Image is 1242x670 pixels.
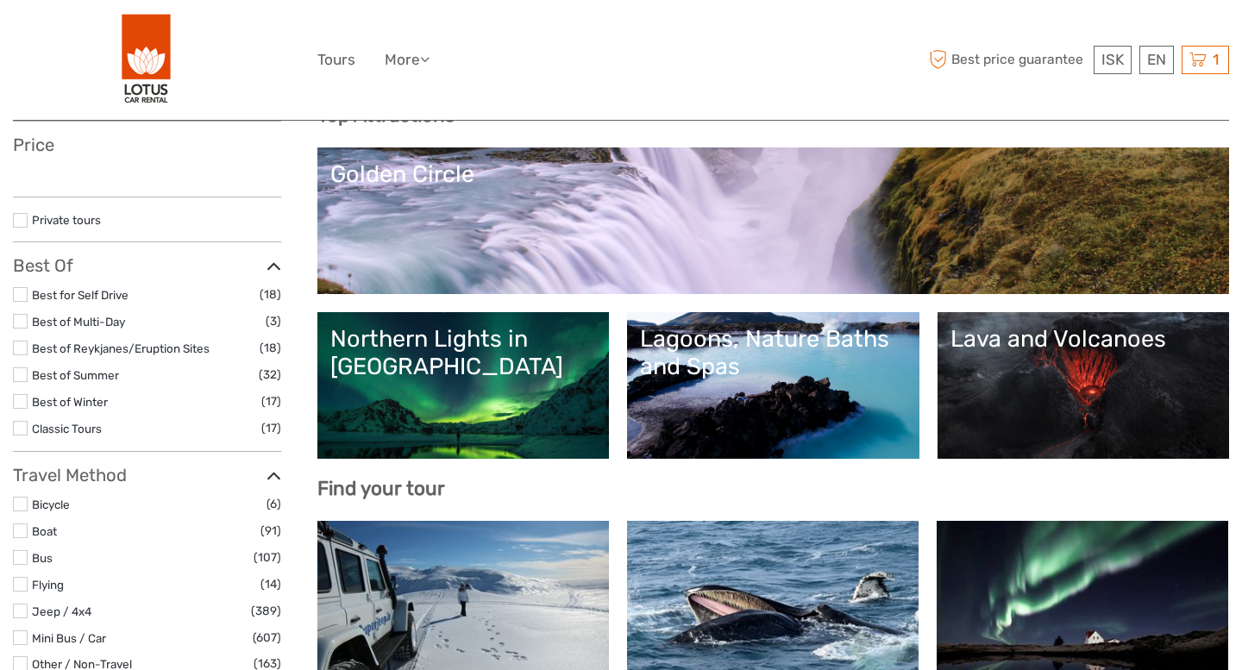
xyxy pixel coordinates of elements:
[32,288,129,302] a: Best for Self Drive
[253,628,281,648] span: (607)
[32,578,64,592] a: Flying
[32,524,57,538] a: Boat
[1210,51,1221,68] span: 1
[32,422,102,435] a: Classic Tours
[32,604,91,618] a: Jeep / 4x4
[260,521,281,541] span: (91)
[317,477,445,500] b: Find your tour
[640,325,906,446] a: Lagoons, Nature Baths and Spas
[317,47,355,72] a: Tours
[13,255,281,276] h3: Best Of
[13,135,281,155] h3: Price
[925,46,1090,74] span: Best price guarantee
[254,548,281,567] span: (107)
[32,341,210,355] a: Best of Reykjanes/Eruption Sites
[261,418,281,438] span: (17)
[1101,51,1124,68] span: ISK
[1139,46,1174,74] div: EN
[950,325,1217,353] div: Lava and Volcanoes
[330,325,597,446] a: Northern Lights in [GEOGRAPHIC_DATA]
[32,631,106,645] a: Mini Bus / Car
[260,285,281,304] span: (18)
[122,13,172,107] img: 443-e2bd2384-01f0-477a-b1bf-f993e7f52e7d_logo_big.png
[261,391,281,411] span: (17)
[640,325,906,381] div: Lagoons, Nature Baths and Spas
[32,315,125,329] a: Best of Multi-Day
[32,551,53,565] a: Bus
[950,325,1217,446] a: Lava and Volcanoes
[32,498,70,511] a: Bicycle
[385,47,430,72] a: More
[13,465,281,485] h3: Travel Method
[330,160,1217,188] div: Golden Circle
[266,311,281,331] span: (3)
[330,160,1217,281] a: Golden Circle
[251,601,281,621] span: (389)
[32,368,119,382] a: Best of Summer
[32,213,101,227] a: Private tours
[260,574,281,594] span: (14)
[260,338,281,358] span: (18)
[267,494,281,514] span: (6)
[32,395,108,409] a: Best of Winter
[330,325,597,381] div: Northern Lights in [GEOGRAPHIC_DATA]
[259,365,281,385] span: (32)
